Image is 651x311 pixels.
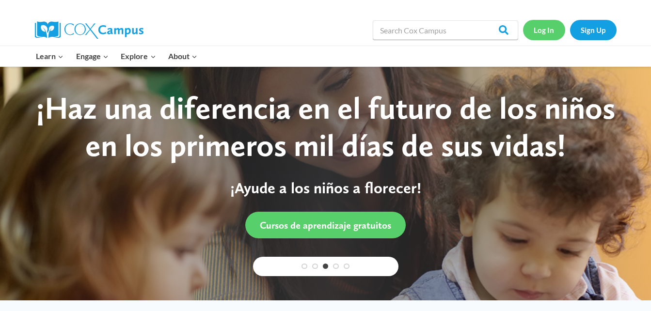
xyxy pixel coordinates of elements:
nav: Secondary Navigation [523,20,617,40]
a: Sign Up [570,20,617,40]
img: Cox Campus [35,21,143,39]
a: 4 [333,264,339,269]
a: 1 [302,264,307,269]
a: 5 [344,264,349,269]
button: Child menu of Explore [115,46,162,66]
nav: Primary Navigation [30,46,204,66]
button: Child menu of Learn [30,46,70,66]
a: 2 [312,264,318,269]
div: ¡Haz una diferencia en el futuro de los niños en los primeros mil días de sus vidas! [23,90,629,164]
button: Child menu of About [162,46,204,66]
button: Child menu of Engage [70,46,115,66]
a: Cursos de aprendizaje gratuitos [245,212,406,238]
p: ¡Ayude a los niños a florecer! [23,179,629,197]
span: Cursos de aprendizaje gratuitos [260,219,391,231]
input: Search Cox Campus [373,20,518,40]
a: 3 [323,264,329,269]
a: Log In [523,20,565,40]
